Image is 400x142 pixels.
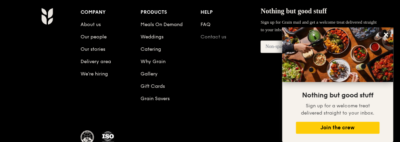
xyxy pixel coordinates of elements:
span: Nothing but good stuff [260,7,327,15]
img: DSC07876-Edit02-Large.jpeg [282,27,393,82]
div: Company [81,8,141,17]
a: Our stories [81,46,105,52]
a: We’re hiring [81,71,108,77]
button: Close [380,29,391,40]
a: FAQ [201,22,210,27]
a: Meals On Demand [141,22,183,27]
div: Help [201,8,260,17]
a: Gift Cards [141,83,165,89]
span: Nothing but good stuff [302,91,373,99]
button: Join the crew [296,122,379,134]
input: Non-spam email address [260,40,331,53]
a: Our people [81,34,107,40]
a: Gallery [141,71,158,77]
img: AYc88T3wAAAABJRU5ErkJggg== [41,8,53,25]
a: Delivery area [81,59,111,64]
a: Contact us [201,34,226,40]
span: Sign up for a welcome treat delivered straight to your inbox. [301,103,374,116]
a: Catering [141,46,161,52]
a: Weddings [141,34,163,40]
div: Products [141,8,201,17]
a: Why Grain [141,59,166,64]
span: Sign up for Grain mail and get a welcome treat delivered straight to your inbox. [260,20,376,32]
a: Grain Savers [141,96,170,102]
a: About us [81,22,101,27]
